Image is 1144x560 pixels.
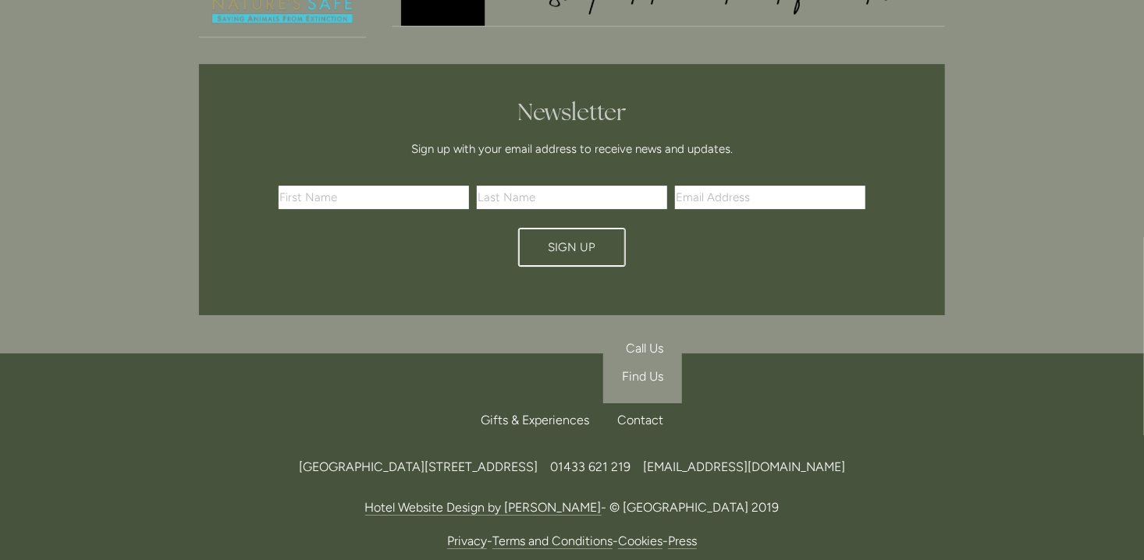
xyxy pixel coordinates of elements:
[668,533,697,549] a: Press
[626,341,663,356] span: Call Us
[279,186,469,209] input: First Name
[618,533,663,549] a: Cookies
[199,530,945,551] p: - - -
[603,335,682,363] a: Call Us
[492,533,613,549] a: Terms and Conditions
[549,240,596,254] span: Sign Up
[550,459,631,474] span: 01433 621 219
[365,500,602,516] a: Hotel Website Design by [PERSON_NAME]
[477,186,667,209] input: Last Name
[284,98,860,126] h2: Newsletter
[481,403,602,438] a: Gifts & Experiences
[675,186,865,209] input: Email Address
[622,369,663,384] span: Find Us
[643,459,845,474] a: [EMAIL_ADDRESS][DOMAIN_NAME]
[518,228,626,267] button: Sign Up
[199,497,945,518] p: - © [GEOGRAPHIC_DATA] 2019
[605,403,663,438] div: Contact
[447,533,487,549] a: Privacy
[603,363,682,391] a: Find Us
[481,413,589,427] span: Gifts & Experiences
[299,459,538,474] span: [GEOGRAPHIC_DATA][STREET_ADDRESS]
[284,140,860,158] p: Sign up with your email address to receive news and updates.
